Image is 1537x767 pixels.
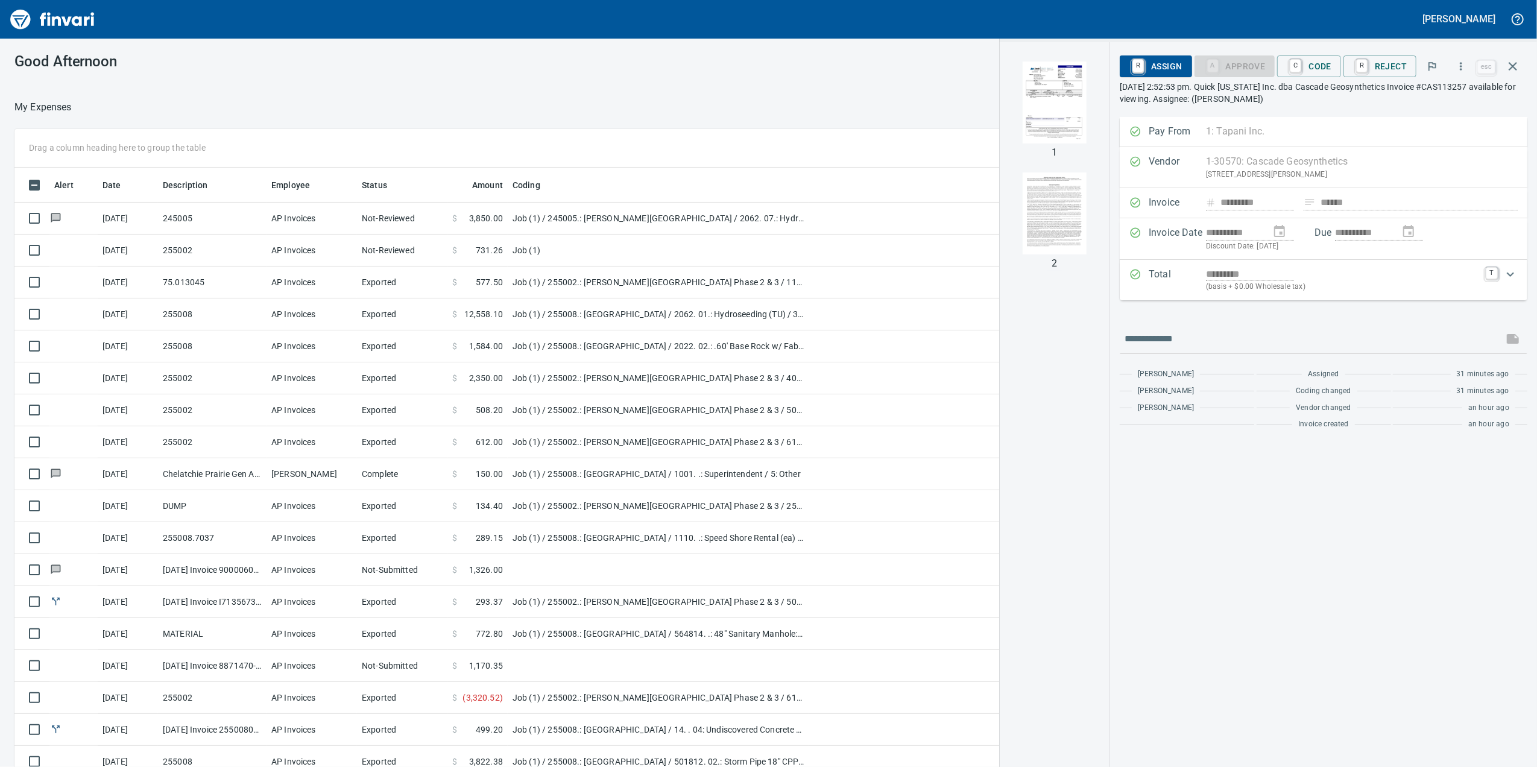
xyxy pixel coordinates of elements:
td: Not-Submitted [357,650,447,682]
span: 31 minutes ago [1457,368,1509,380]
nav: breadcrumb [14,100,72,115]
button: RAssign [1120,55,1191,77]
td: [DATE] Invoice I7135673 from [PERSON_NAME] Company Inc. (1-10431) [158,586,267,618]
td: AP Invoices [267,682,357,714]
span: Has messages [49,566,62,573]
span: Split transaction [49,598,62,605]
td: 255002 [158,682,267,714]
span: 772.80 [476,628,503,640]
td: AP Invoices [267,714,357,746]
span: Invoice created [1298,418,1349,431]
span: 3,850.00 [469,212,503,224]
td: AP Invoices [267,426,357,458]
span: [PERSON_NAME] [1138,385,1194,397]
td: 255002 [158,235,267,267]
td: [DATE] [98,522,158,554]
span: Assigned [1308,368,1339,380]
a: R [1356,59,1368,72]
td: [DATE] [98,682,158,714]
td: [DATE] [98,362,158,394]
td: [DATE] [98,554,158,586]
td: [DATE] [98,330,158,362]
span: Status [362,178,387,192]
td: MATERIAL [158,618,267,650]
td: Not-Submitted [357,554,447,586]
span: $ [452,372,457,384]
div: Expand [1120,260,1527,300]
p: Total [1149,267,1206,293]
span: $ [452,596,457,608]
span: 12,558.10 [464,308,503,320]
span: $ [452,660,457,672]
span: Reject [1353,56,1407,77]
a: Finvari [7,5,98,34]
p: 1 [1052,145,1058,160]
img: Page 2 [1014,172,1096,254]
span: $ [452,724,457,736]
td: [PERSON_NAME] [267,458,357,490]
span: 731.26 [476,244,503,256]
td: 255002 [158,394,267,426]
div: Coding Required [1195,60,1275,71]
span: Alert [54,178,89,192]
td: [DATE] [98,235,158,267]
span: ( 3,320.52 ) [462,692,503,704]
td: Exported [357,330,447,362]
td: Job (1) / 255002.: [PERSON_NAME][GEOGRAPHIC_DATA] Phase 2 & 3 / 250102. 03.: Haul/Dispose Of Pipe... [508,490,809,522]
button: Flag [1419,53,1445,80]
p: My Expenses [14,100,72,115]
span: an hour ago [1468,402,1509,414]
td: AP Invoices [267,330,357,362]
span: 508.20 [476,404,503,416]
td: [DATE] [98,490,158,522]
td: [DATE] [98,714,158,746]
td: Job (1) / 245005.: [PERSON_NAME][GEOGRAPHIC_DATA] / 2062. 07.: Hydroseeding (TU) / 4: Subcontractors [508,203,809,235]
td: 245005 [158,203,267,235]
span: Employee [271,178,326,192]
td: Job (1) / 255002.: [PERSON_NAME][GEOGRAPHIC_DATA] Phase 2 & 3 / 61101. 04.: Phase 2 - 1 in Water ... [508,426,809,458]
span: Date [103,178,137,192]
h3: Good Afternoon [14,53,397,70]
td: [DATE] Invoice 9000060916 from Oldcastle Precast Inc. (1-11232) [158,554,267,586]
span: Code [1287,56,1331,77]
span: Amount [456,178,503,192]
td: [DATE] Invoice 8871470-1574-7 from Waste Management [US_STATE] (1-11097) [158,650,267,682]
span: Description [163,178,208,192]
td: Job (1) / 255002.: [PERSON_NAME][GEOGRAPHIC_DATA] Phase 2 & 3 / 500411. 02.: Storm Pipe 4" CPP - ... [508,394,809,426]
td: [DATE] Invoice 255008092225 from Tapani Materials (1-29544) [158,714,267,746]
span: $ [452,564,457,576]
td: [DATE] [98,586,158,618]
td: DUMP [158,490,267,522]
span: $ [452,212,457,224]
td: Exported [357,682,447,714]
span: Status [362,178,403,192]
td: 255002 [158,362,267,394]
a: C [1290,59,1301,72]
td: [DATE] [98,458,158,490]
td: AP Invoices [267,362,357,394]
td: AP Invoices [267,650,357,682]
span: an hour ago [1468,418,1509,431]
span: $ [452,532,457,544]
td: AP Invoices [267,235,357,267]
td: Job (1) / 255002.: [PERSON_NAME][GEOGRAPHIC_DATA] Phase 2 & 3 / 500612. 02.: Storm Pipe 6" CPP - ... [508,586,809,618]
span: 289.15 [476,532,503,544]
td: Job (1) / 255002.: [PERSON_NAME][GEOGRAPHIC_DATA] Phase 2 & 3 / 40. 14.: Street Sweeping Sub / 4:... [508,362,809,394]
td: [DATE] [98,394,158,426]
span: [PERSON_NAME] [1138,402,1194,414]
td: Job (1) / 255008.: [GEOGRAPHIC_DATA] / 564814. .: 48" Sanitary Manhole: 14'-18' deep / 3: Material [508,618,809,650]
td: Exported [357,426,447,458]
td: Job (1) / 255002.: [PERSON_NAME][GEOGRAPHIC_DATA] Phase 2 & 3 / 6102. 03.: Fire Hydrant Assembly ... [508,682,809,714]
span: $ [452,340,457,352]
td: Job (1) / 255008.: [GEOGRAPHIC_DATA] / 1110. .: Speed Shore Rental (ea) / 5: Other [508,522,809,554]
span: 1,326.00 [469,564,503,576]
td: Job (1) / 255008.: [GEOGRAPHIC_DATA] / 14. . 04: Undiscovered Concrete and Rebar Hauloff / 5: Other [508,714,809,746]
span: Coding [513,178,556,192]
span: $ [452,692,457,704]
span: Amount [472,178,503,192]
a: T [1486,267,1498,279]
td: Exported [357,522,447,554]
td: AP Invoices [267,394,357,426]
td: AP Invoices [267,554,357,586]
td: [DATE] [98,267,158,298]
